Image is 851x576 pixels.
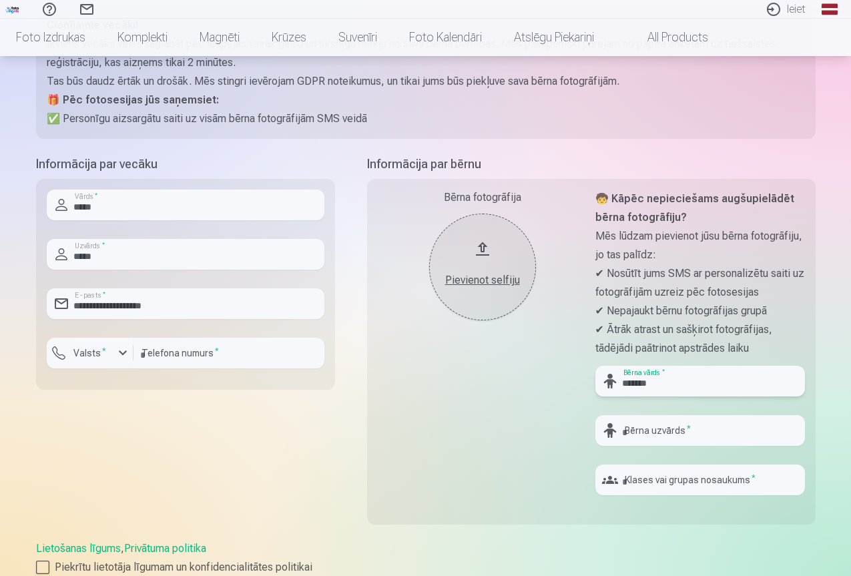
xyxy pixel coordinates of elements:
a: Magnēti [184,19,256,56]
label: Piekrītu lietotāja līgumam un konfidencialitātes politikai [36,559,816,575]
button: Pievienot selfiju [429,214,536,320]
p: ✔ Ātrāk atrast un sašķirot fotogrāfijas, tādējādi paātrinot apstrādes laiku [595,320,805,358]
button: Valsts* [47,338,133,368]
p: ✅ Personīgu aizsargātu saiti uz visām bērna fotogrāfijām SMS veidā [47,109,805,128]
a: Privātuma politika [124,542,206,555]
h5: Informācija par bērnu [367,155,816,174]
p: ✔ Nosūtīt jums SMS ar personalizētu saiti uz fotogrāfijām uzreiz pēc fotosesijas [595,264,805,302]
a: All products [610,19,724,56]
h5: Informācija par vecāku [36,155,335,174]
label: Valsts [68,346,111,360]
div: , [36,541,816,575]
a: Foto kalendāri [393,19,498,56]
p: Tas būs daudz ērtāk un drošāk. Mēs stingri ievērojam GDPR noteikumus, un tikai jums būs piekļuve ... [47,72,805,91]
a: Krūzes [256,19,322,56]
img: /fa1 [5,5,20,13]
strong: 🧒 Kāpēc nepieciešams augšupielādēt bērna fotogrāfiju? [595,192,794,224]
p: ✔ Nepajaukt bērnu fotogrāfijas grupā [595,302,805,320]
p: Mēs lūdzam pievienot jūsu bērna fotogrāfiju, jo tas palīdz: [595,227,805,264]
a: Suvenīri [322,19,393,56]
strong: 🎁 Pēc fotosesijas jūs saņemsiet: [47,93,219,106]
div: Pievienot selfiju [443,272,523,288]
a: Komplekti [101,19,184,56]
a: Atslēgu piekariņi [498,19,610,56]
div: Bērna fotogrāfija [378,190,587,206]
a: Lietošanas līgums [36,542,121,555]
